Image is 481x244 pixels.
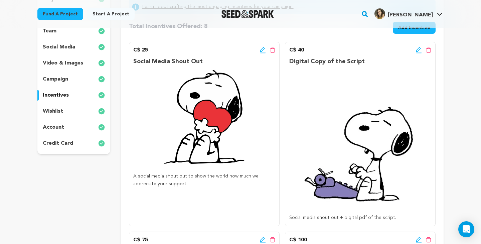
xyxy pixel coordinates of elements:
[37,58,110,69] button: video & images
[37,122,110,133] button: account
[373,7,444,21] span: Lisa S.'s Profile
[43,43,75,51] p: social media
[374,8,433,19] div: Lisa S.'s Profile
[133,46,148,54] p: C$ 25
[43,123,64,131] p: account
[221,10,274,18] img: Seed&Spark Logo Dark Mode
[289,214,431,222] p: Social media shout out + digital pdf of the script.
[133,57,275,67] p: Social Media Shout Out
[458,221,474,237] div: Open Intercom Messenger
[373,7,444,19] a: Lisa S.'s Profile
[133,67,275,167] img: incentive
[43,75,68,83] p: campaign
[221,10,274,18] a: Seed&Spark Homepage
[98,27,105,35] img: check-circle-full.svg
[388,12,433,18] span: [PERSON_NAME]
[43,91,69,99] p: incentives
[37,8,83,20] a: Fund a project
[289,67,431,209] img: incentive
[289,57,431,67] p: Digital Copy of the Script
[43,107,63,115] p: wishlist
[37,26,110,36] button: team
[374,8,385,19] img: 7810ef723e6f84fb.jpg
[98,91,105,99] img: check-circle-full.svg
[37,106,110,117] button: wishlist
[98,43,105,51] img: check-circle-full.svg
[37,90,110,101] button: incentives
[43,27,56,35] p: team
[98,59,105,67] img: check-circle-full.svg
[98,123,105,131] img: check-circle-full.svg
[133,236,148,244] p: C$ 75
[43,139,73,147] p: credit card
[37,138,110,149] button: credit card
[37,42,110,52] button: social media
[98,107,105,115] img: check-circle-full.svg
[289,46,304,54] p: C$ 40
[289,236,307,244] p: C$ 100
[133,172,275,189] p: A social media shout out to show the world how much we appreciate your support.
[87,8,135,20] a: Start a project
[98,139,105,147] img: check-circle-full.svg
[37,74,110,85] button: campaign
[98,75,105,83] img: check-circle-full.svg
[43,59,83,67] p: video & images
